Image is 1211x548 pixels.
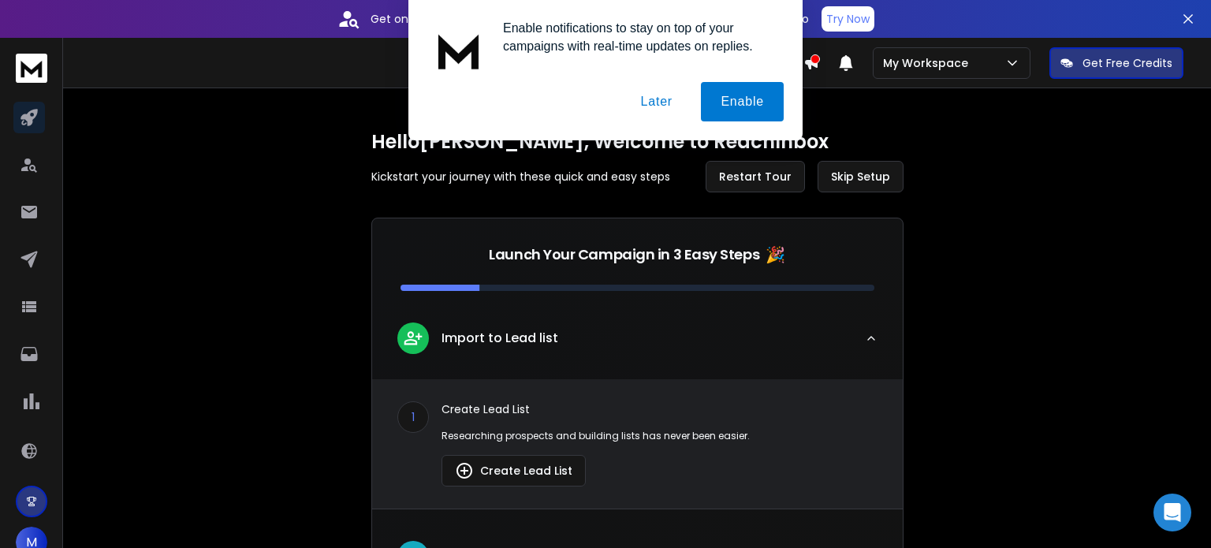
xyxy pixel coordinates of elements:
p: Launch Your Campaign in 3 Easy Steps [489,244,759,266]
p: Import to Lead list [442,329,558,348]
span: Skip Setup [831,169,890,185]
span: 🎉 [766,244,785,266]
img: lead [403,328,423,348]
p: Researching prospects and building lists has never been easier. [442,430,878,442]
div: Enable notifications to stay on top of your campaigns with real-time updates on replies. [490,19,784,55]
div: leadImport to Lead list [372,379,903,509]
button: Create Lead List [442,455,586,486]
img: lead [455,461,474,480]
button: Restart Tour [706,161,805,192]
h1: Hello [PERSON_NAME] , Welcome to ReachInbox [371,129,904,155]
img: notification icon [427,19,490,82]
div: 1 [397,401,429,433]
p: Create Lead List [442,401,878,417]
button: Later [620,82,691,121]
button: Skip Setup [818,161,904,192]
div: Open Intercom Messenger [1153,494,1191,531]
button: leadImport to Lead list [372,310,903,379]
p: Kickstart your journey with these quick and easy steps [371,169,670,185]
button: Enable [701,82,784,121]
